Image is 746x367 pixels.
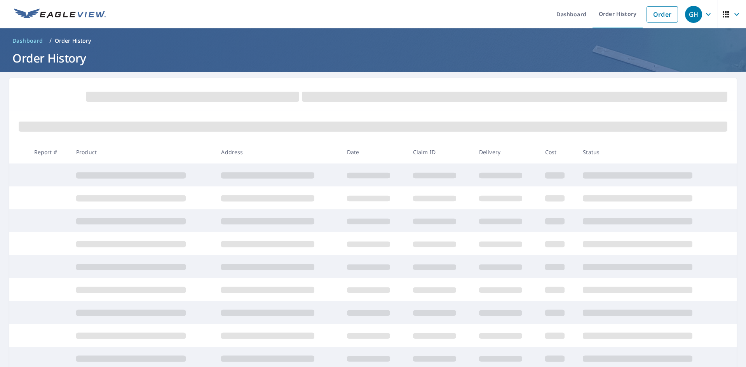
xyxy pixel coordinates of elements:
th: Product [70,141,215,163]
th: Delivery [473,141,539,163]
p: Order History [55,37,91,45]
div: GH [685,6,702,23]
th: Report # [28,141,70,163]
nav: breadcrumb [9,35,737,47]
a: Order [647,6,678,23]
th: Address [215,141,340,163]
th: Cost [539,141,577,163]
img: EV Logo [14,9,106,20]
span: Dashboard [12,37,43,45]
th: Claim ID [407,141,473,163]
a: Dashboard [9,35,46,47]
th: Status [577,141,722,163]
li: / [49,36,52,45]
h1: Order History [9,50,737,66]
th: Date [341,141,407,163]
